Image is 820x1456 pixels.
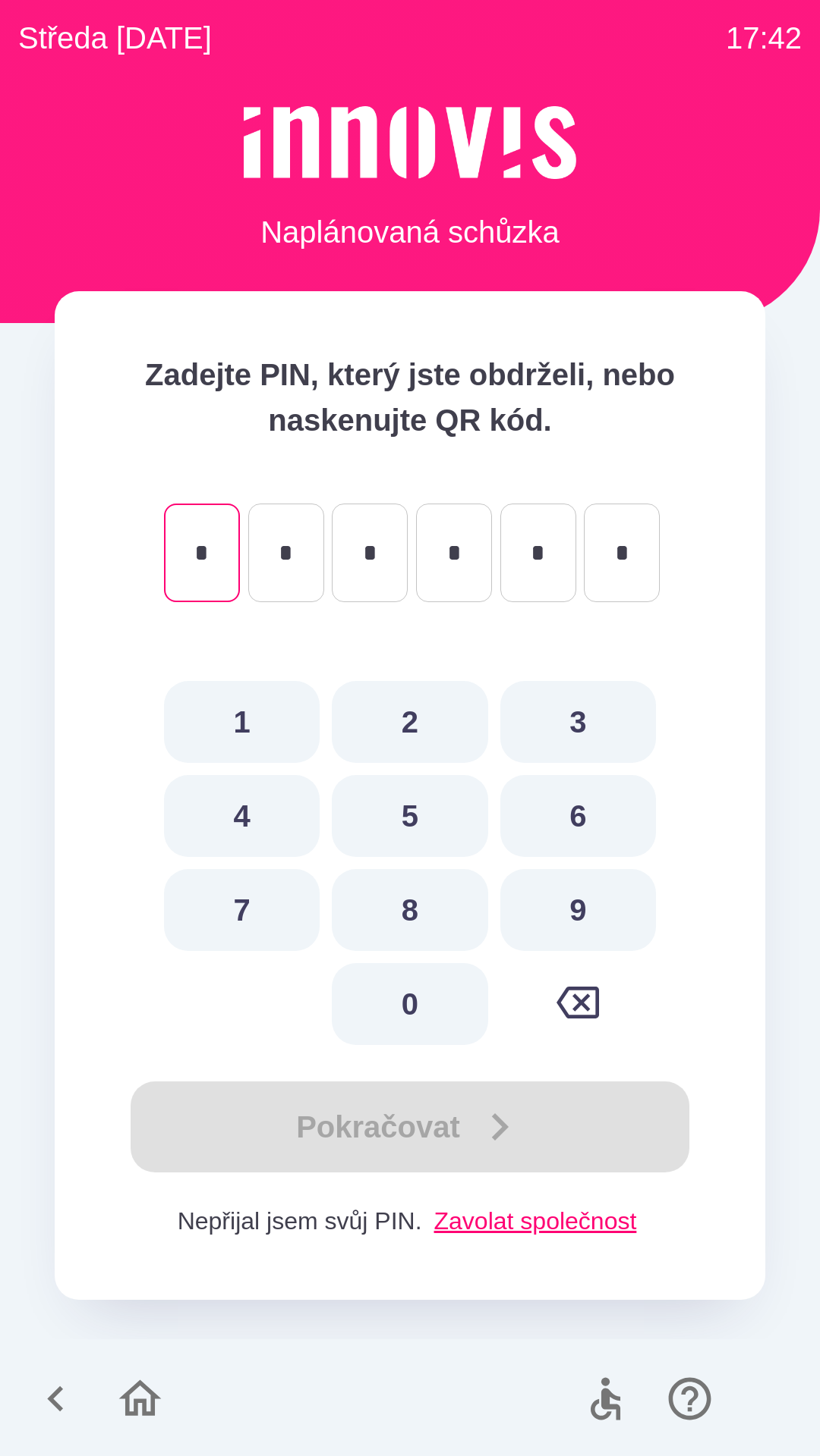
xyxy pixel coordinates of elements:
[115,1203,705,1239] p: Nepřijal jsem svůj PIN.
[164,681,320,763] button: 1
[726,15,802,61] p: 17:42
[18,15,212,61] p: středa [DATE]
[332,869,487,951] button: 8
[260,209,560,255] p: Naplánovaná schůzka
[164,869,320,951] button: 7
[428,1203,643,1239] button: Zavolat společnost
[332,775,487,857] button: 5
[749,1379,790,1420] img: cs flag
[164,775,320,857] button: 4
[500,869,656,951] button: 9
[332,681,487,763] button: 2
[500,681,656,763] button: 3
[500,775,656,857] button: 6
[55,106,765,179] img: Logo
[332,963,487,1045] button: 0
[115,352,705,443] p: Zadejte PIN, který jste obdrželi, nebo naskenujte QR kód.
